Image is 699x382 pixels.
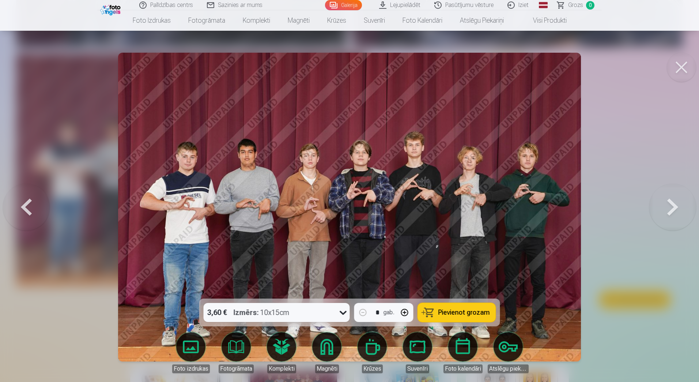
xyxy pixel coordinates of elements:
[234,10,279,31] a: Komplekti
[513,10,575,31] a: Visi produkti
[100,3,122,15] img: /fa1
[394,10,451,31] a: Foto kalendāri
[451,10,513,31] a: Atslēgu piekariņi
[279,10,318,31] a: Magnēti
[568,1,583,10] span: Grozs
[180,10,234,31] a: Fotogrāmata
[586,1,594,10] span: 0
[318,10,355,31] a: Krūzes
[355,10,394,31] a: Suvenīri
[124,10,180,31] a: Foto izdrukas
